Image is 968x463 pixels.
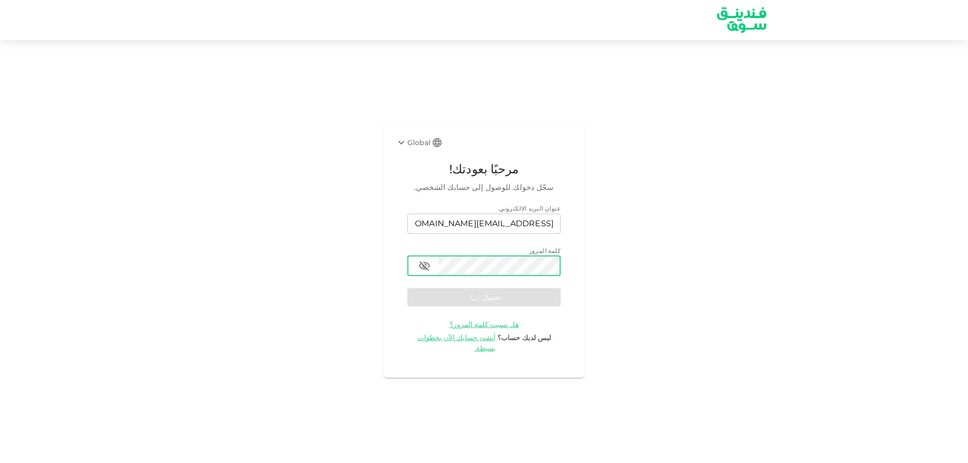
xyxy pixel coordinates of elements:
img: logo [704,1,779,39]
span: ليس لديك حساب؟ [498,333,551,342]
input: email [407,214,561,234]
span: كلمة المرور [529,247,561,254]
input: password [439,256,561,276]
span: سجّل دخولك للوصول إلى حسابك الشخصي. [407,181,561,193]
a: logo [712,1,771,39]
span: أنشئ حسابك الآن بخطوات بسيطة. [417,333,496,353]
span: مرحبًا بعودتك! [407,160,561,179]
span: عنوان البريد الالكتروني [499,205,561,212]
div: Global [395,137,431,149]
a: هل نسيت كلمة المرور؟ [450,319,519,329]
